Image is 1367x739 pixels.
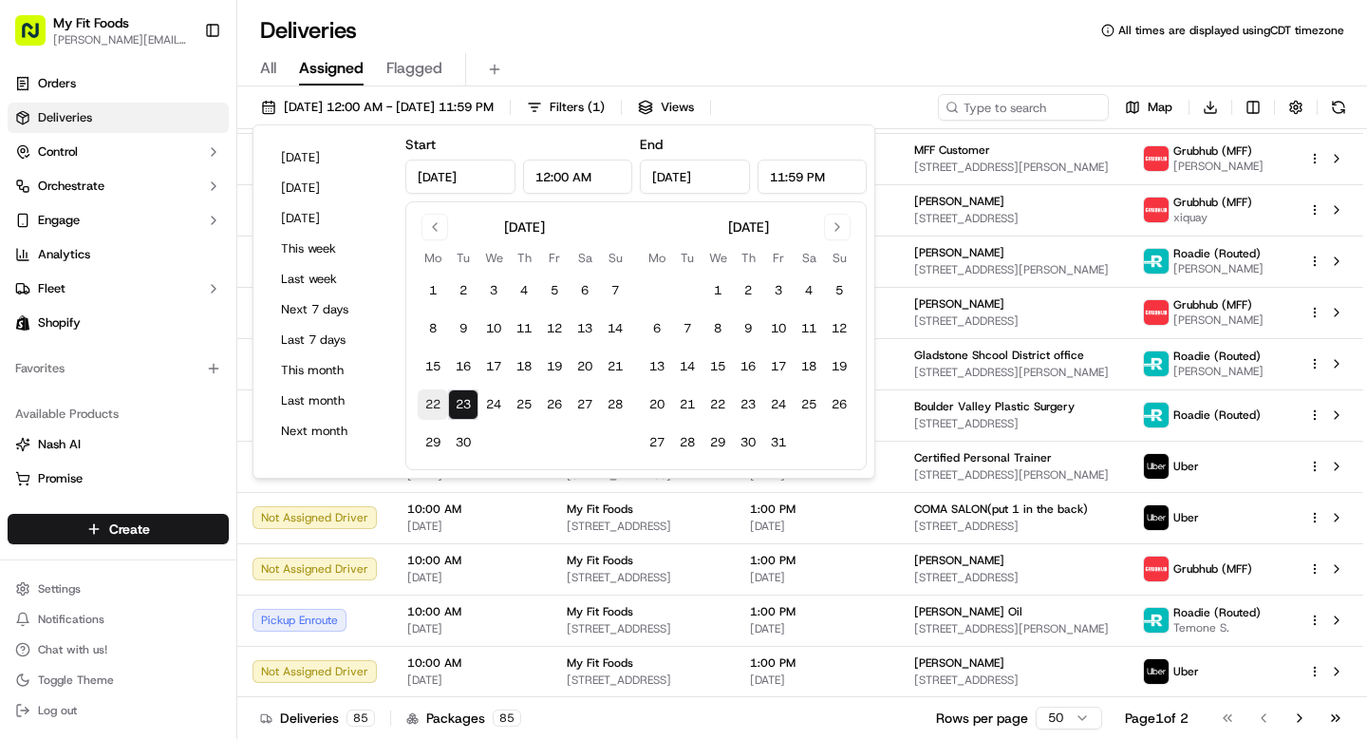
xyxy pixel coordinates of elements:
[38,642,107,657] span: Chat with us!
[8,399,229,429] div: Available Products
[272,205,386,232] button: [DATE]
[19,181,53,216] img: 1736555255976-a54dd68f-1ca7-489b-9aae-adbdc363a1c4
[518,94,613,121] button: Filters(1)
[8,464,229,494] button: Promise
[19,328,49,365] img: Wisdom Oko
[109,520,150,539] span: Create
[600,248,630,268] th: Sunday
[323,187,346,210] button: Start new chat
[418,275,448,306] button: 1
[642,313,672,344] button: 6
[272,327,386,353] button: Last 7 days
[750,655,884,671] span: 1:00 PM
[1173,143,1252,159] span: Grubhub (MFF)
[702,427,733,458] button: 29
[914,604,1022,619] span: [PERSON_NAME] Oil
[168,294,207,310] span: [DATE]
[1173,349,1261,364] span: Roadie (Routed)
[386,57,442,80] span: Flagged
[284,99,494,116] span: [DATE] 12:00 AM - [DATE] 11:59 PM
[550,99,605,116] span: Filters
[570,248,600,268] th: Saturday
[15,315,30,331] img: Shopify logo
[1173,620,1261,635] span: Temone S.
[570,275,600,306] button: 6
[85,181,311,200] div: Start new chat
[8,514,229,544] button: Create
[702,389,733,420] button: 22
[824,351,854,382] button: 19
[38,425,145,444] span: Knowledge Base
[702,248,733,268] th: Wednesday
[702,351,733,382] button: 15
[914,211,1113,226] span: [STREET_ADDRESS]
[914,160,1113,175] span: [STREET_ADDRESS][PERSON_NAME]
[1144,608,1169,633] img: roadie-logo-v2.jpg
[672,248,702,268] th: Tuesday
[179,425,305,444] span: API Documentation
[914,673,1113,688] span: [STREET_ADDRESS]
[478,275,509,306] button: 3
[914,296,1004,312] span: [PERSON_NAME]
[85,200,261,216] div: We're available if you need us!
[539,351,570,382] button: 19
[11,417,153,451] a: 📗Knowledge Base
[448,248,478,268] th: Tuesday
[8,68,229,99] a: Orders
[38,347,53,362] img: 1736555255976-a54dd68f-1ca7-489b-9aae-adbdc363a1c4
[38,295,53,311] img: 1736555255976-a54dd68f-1ca7-489b-9aae-adbdc363a1c4
[38,703,77,718] span: Log out
[758,160,868,194] input: Time
[418,248,448,268] th: Monday
[914,416,1113,431] span: [STREET_ADDRESS]
[567,502,633,517] span: My Fit Foods
[294,243,346,266] button: See all
[407,570,536,585] span: [DATE]
[38,280,66,297] span: Fleet
[750,604,884,619] span: 1:00 PM
[914,194,1004,209] span: [PERSON_NAME]
[567,621,720,636] span: [STREET_ADDRESS]
[672,389,702,420] button: 21
[763,389,794,420] button: 24
[750,673,884,688] span: [DATE]
[1173,510,1199,525] span: Uber
[1144,198,1169,222] img: 5e692f75ce7d37001a5d71f1
[421,214,448,240] button: Go to previous month
[1148,99,1172,116] span: Map
[216,346,255,361] span: [DATE]
[763,275,794,306] button: 3
[1144,300,1169,325] img: 5e692f75ce7d37001a5d71f1
[661,99,694,116] span: Views
[478,389,509,420] button: 24
[750,502,884,517] span: 1:00 PM
[189,471,230,485] span: Pylon
[640,160,750,194] input: Date
[8,429,229,460] button: Nash AI
[272,144,386,171] button: [DATE]
[600,389,630,420] button: 28
[53,32,189,47] button: [PERSON_NAME][EMAIL_ADDRESS][DOMAIN_NAME]
[509,313,539,344] button: 11
[19,76,346,106] p: Welcome 👋
[642,351,672,382] button: 13
[407,655,536,671] span: 10:00 AM
[1173,195,1252,210] span: Grubhub (MFF)
[407,673,536,688] span: [DATE]
[567,519,720,534] span: [STREET_ADDRESS]
[1144,351,1169,376] img: roadie-logo-v2.jpg
[914,245,1004,260] span: [PERSON_NAME]
[1173,605,1261,620] span: Roadie (Routed)
[260,15,357,46] h1: Deliveries
[1144,403,1169,427] img: roadie-logo-v2.jpg
[509,351,539,382] button: 18
[1325,94,1352,121] button: Refresh
[38,75,76,92] span: Orders
[672,427,702,458] button: 28
[600,351,630,382] button: 21
[824,275,854,306] button: 5
[134,470,230,485] a: Powered byPylon
[407,502,536,517] span: 10:00 AM
[8,137,229,167] button: Control
[1144,146,1169,171] img: 5e692f75ce7d37001a5d71f1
